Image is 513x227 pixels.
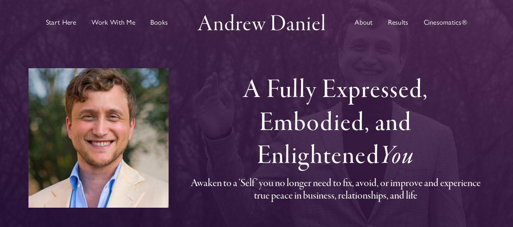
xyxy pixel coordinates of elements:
[150,19,168,26] span: Books
[186,74,484,173] h1: A Fully Expressed, Embodied, and Enlightened
[388,2,409,43] a: Results
[92,19,135,26] span: Work With Me
[424,19,467,26] span: Cinesomatics®
[355,19,373,26] span: About
[355,2,373,43] a: About
[46,2,76,43] a: Start Here
[46,19,76,26] span: Start Here
[150,2,168,43] a: Discover books written by Andrew Daniel
[92,2,135,43] a: Work with Andrew in groups or private sessions
[28,68,168,208] img: andrew-daniel-2023–3‑headshot-50
[195,12,328,33] img: Andrew Daniel Logo
[424,2,467,43] a: Cinesomatics®
[388,19,409,26] span: Results
[380,139,414,173] em: You
[186,177,484,202] h3: Awaken to a ‘Self’ you no longer need to fix, avoid, or improve and experience true peace in busi...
